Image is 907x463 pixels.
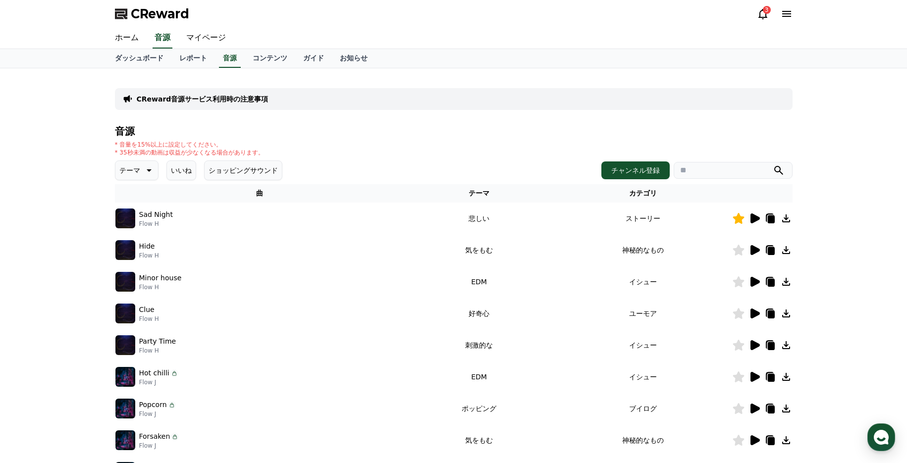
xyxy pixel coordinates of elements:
th: テーマ [404,184,553,203]
p: * 音量を15%以上に設定してください。 [115,141,264,149]
p: Flow J [139,442,179,450]
a: ガイド [295,49,332,68]
p: テーマ [119,163,140,177]
img: music [115,240,135,260]
td: 好奇心 [404,298,553,329]
p: Clue [139,305,155,315]
a: お知らせ [332,49,375,68]
p: Flow H [139,252,159,259]
td: イシュー [554,361,732,393]
p: * 35秒未満の動画は収益が少なくなる場合があります。 [115,149,264,156]
div: 3 [763,6,771,14]
td: 気をもむ [404,234,553,266]
button: チャンネル登録 [601,161,670,179]
p: Flow J [139,378,178,386]
p: Minor house [139,273,182,283]
img: music [115,208,135,228]
p: Party Time [139,336,176,347]
td: 刺激的な [404,329,553,361]
img: music [115,367,135,387]
td: 気をもむ [404,424,553,456]
a: コンテンツ [245,49,295,68]
p: Popcorn [139,400,167,410]
p: Hide [139,241,155,252]
th: 曲 [115,184,405,203]
img: music [115,335,135,355]
p: Flow H [139,220,173,228]
p: Hot chilli [139,368,169,378]
p: Flow H [139,315,159,323]
a: CReward [115,6,189,22]
img: music [115,399,135,418]
td: 悲しい [404,203,553,234]
a: 3 [757,8,769,20]
td: ブイログ [554,393,732,424]
span: CReward [131,6,189,22]
td: イシュー [554,329,732,361]
a: ダッシュボード [107,49,171,68]
img: music [115,304,135,323]
button: テーマ [115,160,159,180]
a: レポート [171,49,215,68]
p: Flow H [139,347,176,355]
img: music [115,430,135,450]
a: 音源 [219,49,241,68]
td: ポッピング [404,393,553,424]
p: Forsaken [139,431,170,442]
td: EDM [404,266,553,298]
h4: 音源 [115,126,793,137]
img: music [115,272,135,292]
a: ホーム [107,28,147,49]
td: イシュー [554,266,732,298]
td: EDM [404,361,553,393]
button: いいね [166,160,196,180]
td: 神秘的なもの [554,234,732,266]
button: ショッピングサウンド [204,160,282,180]
a: 音源 [153,28,172,49]
a: マイページ [178,28,234,49]
p: Sad Night [139,209,173,220]
p: Flow J [139,410,176,418]
a: CReward音源サービス利用時の注意事項 [137,94,268,104]
td: ユーモア [554,298,732,329]
p: Flow H [139,283,182,291]
td: 神秘的なもの [554,424,732,456]
th: カテゴリ [554,184,732,203]
td: ストーリー [554,203,732,234]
